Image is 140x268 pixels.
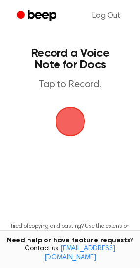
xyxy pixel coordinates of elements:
[8,223,132,238] p: Tired of copying and pasting? Use the extension to automatically insert your recordings.
[44,245,115,261] a: [EMAIL_ADDRESS][DOMAIN_NAME]
[83,4,130,28] a: Log Out
[56,107,85,136] img: Beep Logo
[6,245,134,262] span: Contact us
[18,79,122,91] p: Tap to Record.
[10,6,65,26] a: Beep
[18,47,122,71] h1: Record a Voice Note for Docs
